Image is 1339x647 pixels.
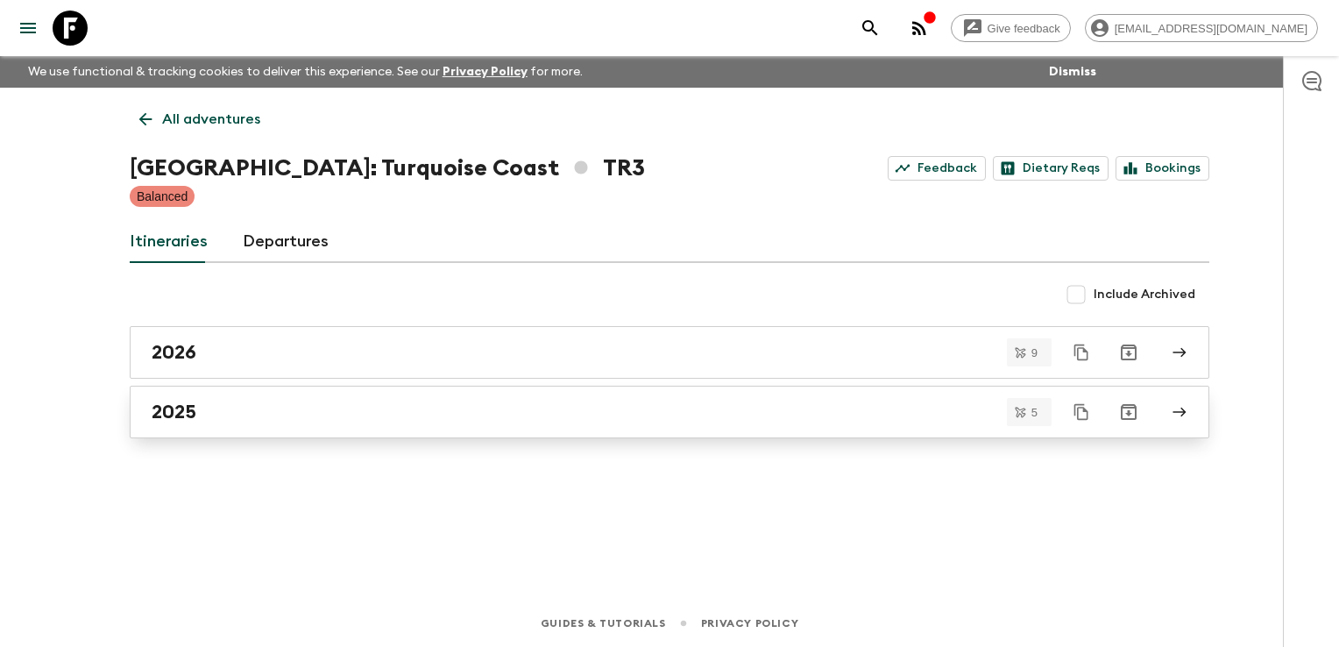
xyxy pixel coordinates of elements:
[888,156,986,181] a: Feedback
[1111,395,1146,430] button: Archive
[243,221,329,263] a: Departures
[978,22,1070,35] span: Give feedback
[541,614,666,633] a: Guides & Tutorials
[21,56,590,88] p: We use functional & tracking cookies to deliver this experience. See our for more.
[162,109,260,130] p: All adventures
[130,326,1209,379] a: 2026
[130,221,208,263] a: Itineraries
[443,66,528,78] a: Privacy Policy
[951,14,1071,42] a: Give feedback
[130,151,645,186] h1: [GEOGRAPHIC_DATA]: Turquoise Coast TR3
[1105,22,1317,35] span: [EMAIL_ADDRESS][DOMAIN_NAME]
[1116,156,1209,181] a: Bookings
[1094,286,1195,303] span: Include Archived
[1085,14,1318,42] div: [EMAIL_ADDRESS][DOMAIN_NAME]
[137,188,188,205] p: Balanced
[11,11,46,46] button: menu
[130,102,270,137] a: All adventures
[1066,337,1097,368] button: Duplicate
[152,401,196,423] h2: 2025
[152,341,196,364] h2: 2026
[1111,335,1146,370] button: Archive
[1021,347,1048,359] span: 9
[701,614,798,633] a: Privacy Policy
[993,156,1109,181] a: Dietary Reqs
[853,11,888,46] button: search adventures
[1066,396,1097,428] button: Duplicate
[1045,60,1101,84] button: Dismiss
[1021,407,1048,418] span: 5
[130,386,1209,438] a: 2025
